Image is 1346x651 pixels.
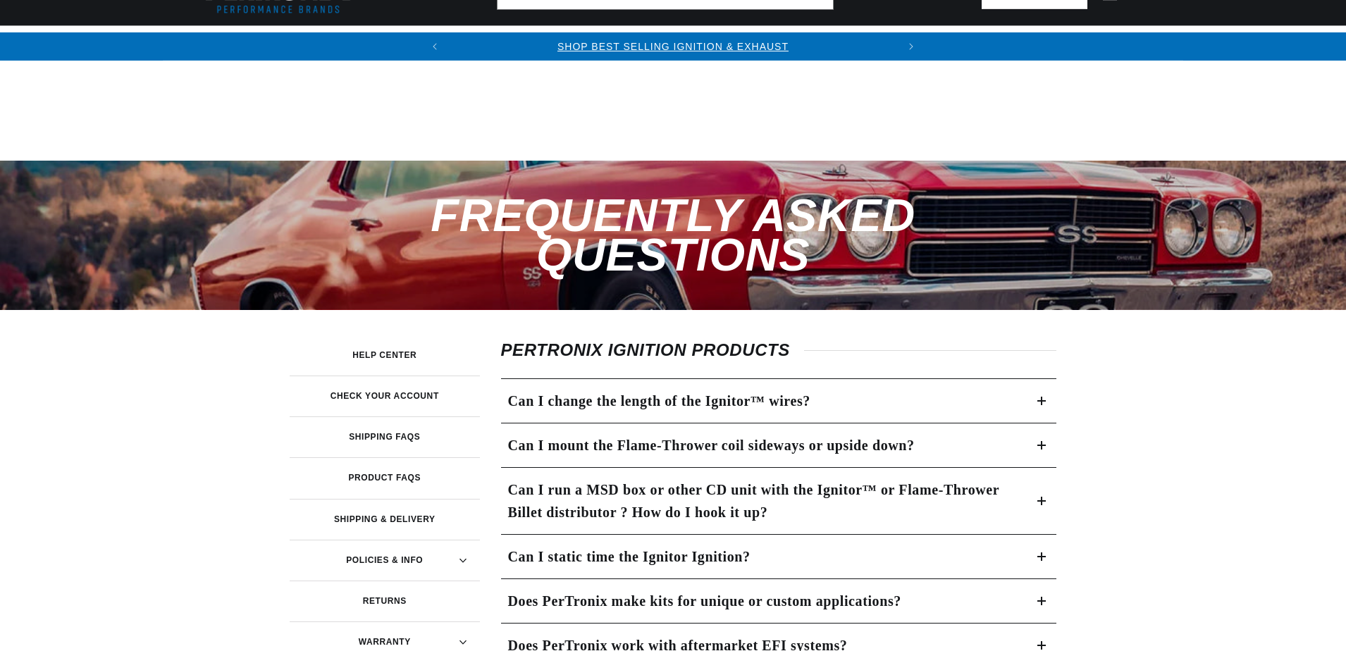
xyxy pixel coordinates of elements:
[331,392,439,399] h3: Check your account
[163,32,1183,61] slideshow-component: Translation missing: en.sections.announcements.announcement_bar
[346,557,423,564] h3: Policies & Info
[501,535,1057,578] summary: Can I static time the Ignitor Ignition?
[290,581,480,621] a: Returns
[501,379,1057,423] summary: Can I change the length of the Ignitor™ wires?
[508,590,901,612] h3: Does PerTronix make kits for unique or custom applications?
[508,545,751,568] h3: Can I static time the Ignitor Ignition?
[348,474,421,481] h3: Product FAQs
[334,516,436,523] h3: Shipping & Delivery
[363,597,407,604] h3: Returns
[359,638,411,645] h3: Warranty
[897,32,925,61] button: Translation missing: en.sections.announcements.next_announcement
[290,457,480,498] a: Product FAQs
[431,190,915,280] span: Frequently Asked Questions
[352,352,416,359] h3: Help Center
[557,41,789,52] a: SHOP BEST SELLING IGNITION & EXHAUST
[449,39,897,54] div: Announcement
[857,26,996,59] summary: Battery Products
[501,423,1057,467] summary: Can I mount the Flame-Thrower coil sideways or upside down?
[290,416,480,457] a: Shipping FAQs
[501,340,804,359] span: Pertronix Ignition Products
[290,376,480,416] a: Check your account
[290,499,480,540] a: Shipping & Delivery
[508,390,810,412] h3: Can I change the length of the Ignitor™ wires?
[506,26,751,59] summary: Headers, Exhausts & Components
[449,39,897,54] div: 1 of 2
[501,579,1057,623] summary: Does PerTronix make kits for unique or custom applications?
[349,433,420,440] h3: Shipping FAQs
[198,26,350,59] summary: Ignition Conversions
[996,26,1130,59] summary: Spark Plug Wires
[290,335,480,376] a: Help Center
[751,26,857,59] summary: Engine Swaps
[350,26,506,59] summary: Coils & Distributors
[508,434,915,457] h3: Can I mount the Flame-Thrower coil sideways or upside down?
[421,32,449,61] button: Translation missing: en.sections.announcements.previous_announcement
[290,540,480,581] summary: Policies & Info
[508,478,1022,523] h3: Can I run a MSD box or other CD unit with the Ignitor™ or Flame-Thrower Billet distributor ? How ...
[501,468,1057,534] summary: Can I run a MSD box or other CD unit with the Ignitor™ or Flame-Thrower Billet distributor ? How ...
[1130,26,1228,59] summary: Motorcycle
